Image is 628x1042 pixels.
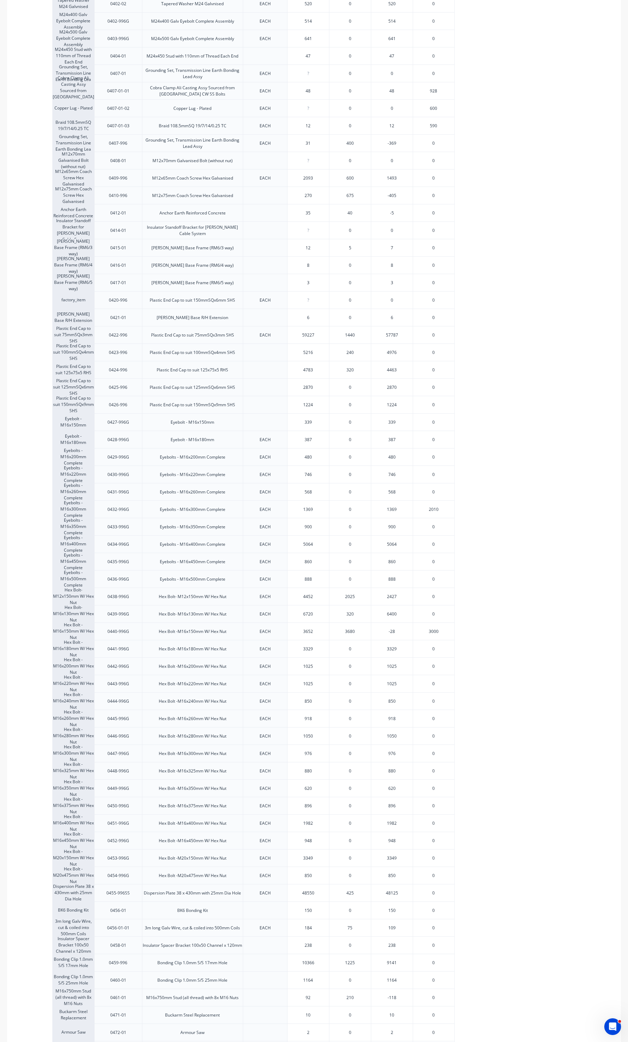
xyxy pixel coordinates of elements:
[604,1018,621,1035] iframe: Intercom live chat
[94,518,142,535] div: 0433-996G
[287,30,329,47] div: 641
[243,291,287,309] div: EACH
[371,343,413,361] div: 4976
[413,448,455,466] div: 0
[52,30,94,47] div: M24x500 Galv Eyebolt Complete Assembly
[94,134,142,152] div: 0407-996
[94,396,142,413] div: 0426-996
[94,378,142,396] div: 0425-996
[287,536,329,553] div: 5064
[52,431,94,448] div: Eyebolt - M16x180mm
[329,431,371,448] div: 0
[329,466,371,483] div: 0
[243,500,287,518] div: EACH
[94,99,142,117] div: 0407-01-02
[142,291,243,309] div: Plastic End Cap to suit 150mmSQx6mm SHS
[52,518,94,535] div: Eyebolts - M16x350mm Complete
[329,483,371,500] div: 0
[94,291,142,309] div: 0420-996
[413,221,455,239] div: 0
[142,326,243,343] div: Plastic End Cap to suit 75mmSQx3mm SHS
[243,431,287,448] div: EACH
[243,30,287,47] div: EACH
[287,326,329,344] div: 59227
[94,117,142,134] div: 0407-01-03
[413,99,455,117] div: 600
[371,378,413,396] div: 2870
[413,274,455,291] div: 0
[142,605,243,622] div: Hex Bolt- M16x130mm W/ Hex Nut
[142,622,243,640] div: Hex Bolt -M16x150mm W/ Hex Nut
[243,466,287,483] div: EACH
[94,274,142,291] div: 0417-01
[371,588,413,605] div: 2427
[243,65,287,82] div: EACH
[94,256,142,274] div: 0416-01
[371,65,413,82] div: 0
[329,291,371,309] div: 0
[142,413,243,431] div: Eyebolt - M16x150mm
[52,622,94,640] div: Hex Bolt -M16x150mm W/ Hex Nut
[142,117,243,134] div: Braid 108.5mmSQ 19/7/14/0.25 TC
[329,343,371,361] div: 240
[329,204,371,221] div: 40
[52,221,94,239] div: Insulator Standoff Bracket for [PERSON_NAME] Cable Syste
[142,361,243,378] div: Plastic End Cap to suit 125x75x5 RHS
[142,553,243,570] div: Eyebolts - M16x450mm Complete
[413,413,455,431] div: 0
[243,483,287,500] div: EACH
[142,12,243,30] div: M24x400 Galv Eyebolt Complete Assembly
[371,605,413,622] div: 6400
[329,30,371,47] div: 0
[94,605,142,622] div: 0439-996G
[142,343,243,361] div: Plastic End Cap to suit 100mmSQx4mm SHS
[287,65,329,82] div: ?
[329,413,371,431] div: 0
[142,570,243,588] div: Eyebolts - M16x500mm Complete
[413,535,455,553] div: 0
[329,570,371,588] div: 0
[287,605,329,623] div: 6720
[94,12,142,30] div: 0402-996G
[371,239,413,256] div: 7
[329,274,371,291] div: 0
[413,431,455,448] div: 0
[287,431,329,448] div: 387
[52,361,94,378] div: Plastic End Cap to suit 125x75x5 RHS
[329,221,371,239] div: 0
[329,605,371,622] div: 320
[413,30,455,47] div: 0
[94,30,142,47] div: 0403-996G
[94,640,142,657] div: 0441-996G
[371,291,413,309] div: 0
[142,431,243,448] div: Eyebolt - M16x180mm
[371,221,413,239] div: 0
[413,553,455,570] div: 0
[52,169,94,187] div: M12x65mm Coach Screw Hex Galvanised
[52,99,94,117] div: Copper Lug - Plated
[371,326,413,343] div: 57787
[94,553,142,570] div: 0435-996G
[52,239,94,256] div: [PERSON_NAME] Base Frame (RM6/3 way)
[329,500,371,518] div: 0
[371,500,413,518] div: 1369
[142,396,243,413] div: Plastic End Cap to suit 150mmSQx9mm SHS
[243,657,287,675] div: EACH
[52,466,94,483] div: Eyebolts - M16x220mm Complete
[329,12,371,30] div: 0
[371,466,413,483] div: 746
[94,622,142,640] div: 0440-996G
[52,326,94,343] div: Plastic End Cap to suit 75mmSQx3mm SHS
[371,553,413,570] div: 860
[94,204,142,221] div: 0412-01
[287,152,329,169] div: ?
[287,553,329,571] div: 860
[142,82,243,99] div: Cobra Clamp Ali Casting Assy Sourced from [GEOGRAPHIC_DATA] CW SS Bolts
[413,239,455,256] div: 0
[371,204,413,221] div: -5
[287,396,329,414] div: 1224
[52,570,94,588] div: Eyebolts - M16x500mm Complete
[413,483,455,500] div: 0
[329,82,371,99] div: 0
[329,535,371,553] div: 0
